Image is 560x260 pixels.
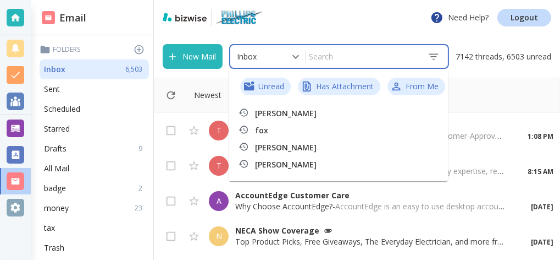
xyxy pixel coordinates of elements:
[40,198,149,218] div: money23
[44,163,69,174] p: All Mail
[125,64,147,74] p: 6,503
[161,85,181,105] button: Refresh
[255,142,409,153] p: [PERSON_NAME]
[309,81,380,92] span: Has Attachment
[306,47,419,66] input: Search
[40,139,149,159] div: Drafts9
[240,78,291,95] div: Unread
[44,223,55,234] p: tax
[237,51,257,62] p: Inbox
[40,238,149,258] div: Trash
[387,78,445,95] div: From Me
[511,14,538,21] p: Logout
[399,81,445,92] span: From Me
[44,242,64,253] p: Trash
[255,159,409,170] p: [PERSON_NAME]
[138,144,147,154] p: 9
[527,202,553,212] p: [DATE]
[527,167,553,177] p: 8:15 AM
[40,44,149,55] p: Folders
[135,203,147,213] p: 23
[252,81,291,92] span: Unread
[44,143,66,154] p: Drafts
[44,84,60,95] p: Sent
[42,10,86,25] h2: Email
[298,78,380,95] div: Has Attachment
[44,104,80,115] p: Scheduled
[217,196,221,207] p: A
[44,64,65,75] p: Inbox
[40,119,149,139] div: Starred
[235,236,505,247] p: Top Product Picks, Free Giveaways, The Everyday Electrician, and more from Day 1 of NECA -
[44,203,69,214] p: money
[527,132,553,142] p: 1:08 PM
[216,9,263,26] img: Phillips Electric
[44,183,66,194] p: badge
[430,11,489,24] p: Need Help?
[497,9,551,26] a: Logout
[163,13,207,21] img: bizwise
[235,201,505,212] p: Why Choose AccountEdge? -
[42,11,55,24] img: DashboardSidebarEmail.svg
[255,108,409,119] p: [PERSON_NAME]
[255,125,409,136] p: fox
[527,237,553,247] p: [DATE]
[235,225,505,236] p: NECA Show Coverage
[40,178,149,198] div: badge2
[40,159,149,178] div: All Mail
[163,44,223,69] button: New Mail
[40,99,149,119] div: Scheduled
[235,190,505,201] p: AccountEdge Customer Care
[44,123,70,134] p: Starred
[138,183,147,193] p: 2
[40,59,149,79] div: Inbox6,503
[216,231,222,242] p: N
[40,79,149,99] div: Sent
[183,84,246,106] button: Filter
[449,44,551,69] p: 7142 threads, 6503 unread
[217,125,221,136] p: T
[217,160,221,171] p: T
[40,218,149,238] div: tax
